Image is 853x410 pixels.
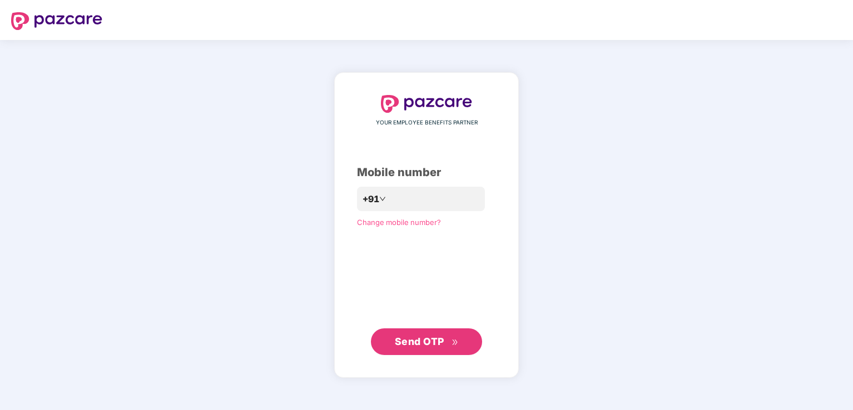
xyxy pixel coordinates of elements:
[376,118,478,127] span: YOUR EMPLOYEE BENEFITS PARTNER
[363,192,379,206] span: +91
[452,339,459,346] span: double-right
[11,12,102,30] img: logo
[357,164,496,181] div: Mobile number
[381,95,472,113] img: logo
[379,196,386,202] span: down
[357,218,441,227] a: Change mobile number?
[395,336,444,347] span: Send OTP
[371,328,482,355] button: Send OTPdouble-right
